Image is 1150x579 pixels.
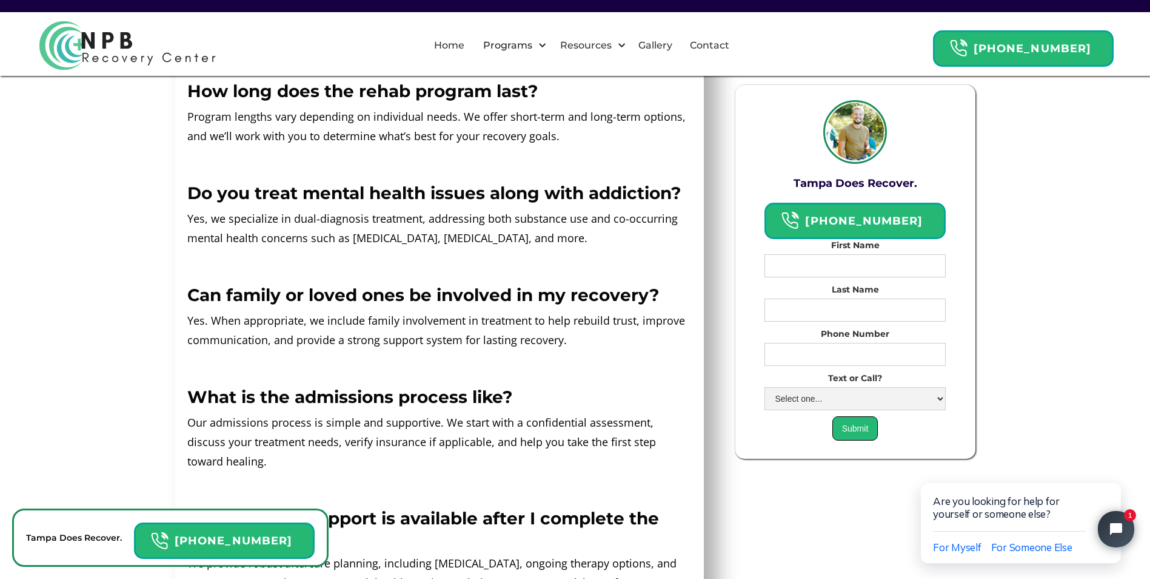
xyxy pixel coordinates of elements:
[781,211,799,230] img: Header Calendar Icons
[895,444,1150,579] iframe: Tidio Chat
[764,327,945,339] label: Phone Number
[150,532,169,550] img: Header Calendar Icons
[187,107,692,146] p: Program lengths vary depending on individual needs. We offer short-term and long-term options, an...
[473,26,550,65] div: Programs
[187,413,692,471] p: Our admissions process is simple and supportive. We start with a confidential assessment, discuss...
[187,509,692,547] h3: What kind of support is available after I complete the program?
[187,477,692,496] p: ‍
[187,356,692,375] p: ‍
[134,516,315,559] a: Header Calendar Icons[PHONE_NUMBER]
[764,175,945,190] h3: Tampa Does Recover.
[187,209,692,248] p: Yes, we specialize in dual-diagnosis treatment, addressing both substance use and co-occurring me...
[764,239,945,440] form: Email Form
[187,81,692,101] h3: How long does the rehab program last?
[550,26,629,65] div: Resources
[683,26,737,65] a: Contact
[187,183,692,203] h3: Do you treat mental health issues along with addiction?
[805,214,923,227] strong: [PHONE_NUMBER]
[631,26,680,65] a: Gallery
[933,24,1114,67] a: Header Calendar Icons[PHONE_NUMBER]
[764,283,945,295] label: Last Name
[949,39,968,58] img: Header Calendar Icons
[175,534,292,547] strong: [PHONE_NUMBER]
[187,387,692,407] h3: What is the admissions process like?
[764,239,945,251] label: First Name
[427,26,472,65] a: Home
[187,285,692,305] h3: Can family or loved ones be involved in my recovery?
[974,42,1091,55] strong: [PHONE_NUMBER]
[187,152,692,171] p: ‍
[764,371,945,384] label: Text or Call?
[26,530,122,545] p: Tampa Does Recover.
[187,254,692,273] p: ‍
[557,38,615,53] div: Resources
[480,38,535,53] div: Programs
[764,196,945,239] a: Header Calendar Icons[PHONE_NUMBER]
[187,311,692,350] p: Yes. When appropriate, we include family involvement in treatment to help rebuild trust, improve ...
[832,416,878,440] input: Submit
